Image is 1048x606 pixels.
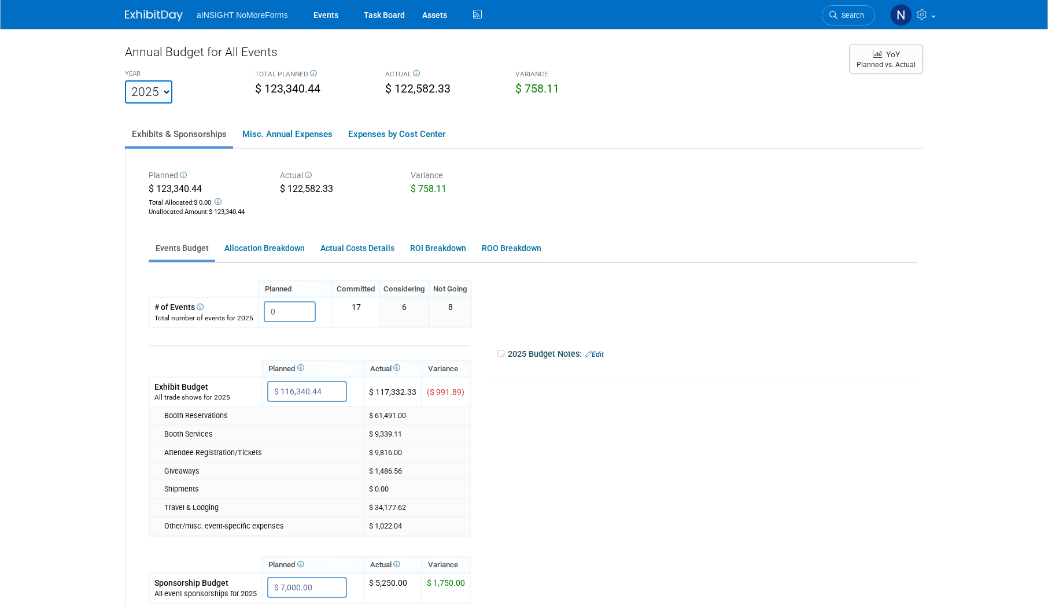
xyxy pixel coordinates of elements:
td: $ 61,491.00 [364,407,470,425]
th: Committed [333,280,379,297]
div: $ 122,582.33 [280,183,394,198]
td: $ 9,816.00 [364,444,470,462]
div: # of Events [154,301,253,313]
div: ACTUAL [385,69,498,81]
span: YoY [886,50,900,59]
div: VARIANCE [515,69,628,81]
div: Exhibit Budget [154,381,257,393]
td: $ 117,332.33 [364,377,422,407]
a: Allocation Breakdown [217,237,311,260]
a: ROI Breakdown [403,237,473,260]
th: Not Going [429,280,471,297]
span: ($ 991.89) [427,387,464,397]
div: Planned [149,169,263,183]
span: $ 758.11 [411,183,446,194]
div: Total number of events for 2025 [154,313,253,323]
span: aINSIGHT NoMoreForms [197,10,288,20]
a: Expenses by Cost Center [341,122,452,146]
span: $ 1,750.00 [427,578,465,587]
span: $ 123,340.44 [255,82,320,95]
div: Other/misc. event-specific expenses [164,521,359,531]
div: Actual [280,169,394,183]
span: $ 123,340.44 [209,208,245,216]
img: ExhibitDay [125,10,183,21]
span: Unallocated Amount [149,208,207,216]
div: Booth Services [164,429,359,439]
a: Actual Costs Details [313,237,401,260]
th: Planned [259,280,333,297]
a: Search [822,5,875,25]
a: ROO Breakdown [475,237,548,260]
td: 17 [333,297,379,327]
td: 8 [429,297,471,327]
td: $ 1,486.56 [364,462,470,481]
div: : [149,208,263,217]
span: $ 123,340.44 [149,183,202,194]
th: Planned [262,556,364,573]
td: $ 1,022.04 [364,517,470,535]
span: $ 758.11 [515,82,559,95]
div: Travel & Lodging [164,502,359,513]
button: YoY Planned vs. Actual [849,45,923,73]
img: Nichole Brown [890,4,912,26]
td: $ 34,177.62 [364,498,470,517]
div: All event sponsorships for 2025 [154,589,257,599]
div: All trade shows for 2025 [154,393,257,402]
th: Planned [262,360,364,377]
td: 6 [379,297,429,327]
th: Considering [379,280,429,297]
span: $ 122,582.33 [385,82,451,95]
div: Annual Budget for All Events [125,43,837,66]
span: $ 0.00 [194,199,211,206]
div: 2025 Budget Notes: [496,345,916,363]
td: $ 0.00 [364,480,470,498]
td: $ 9,339.11 [364,425,470,444]
div: Shipments [164,484,359,494]
div: Giveaways [164,466,359,476]
div: YEAR [125,69,238,80]
div: Attendee Registration/Tickets [164,448,359,458]
a: Events Budget [149,237,215,260]
div: Variance [411,169,525,183]
div: TOTAL PLANNED [255,69,368,81]
span: Search [837,11,864,20]
th: Actual [364,556,422,573]
a: Exhibits & Sponsorships [125,122,233,146]
a: Misc. Annual Expenses [235,122,339,146]
a: Edit [585,350,604,359]
th: Variance [422,556,470,573]
th: Actual [364,360,422,377]
th: Variance [422,360,470,377]
div: Booth Reservations [164,411,359,421]
td: $ 5,250.00 [364,573,422,603]
div: Sponsorship Budget [154,577,257,589]
div: Total Allocated: [149,196,263,208]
